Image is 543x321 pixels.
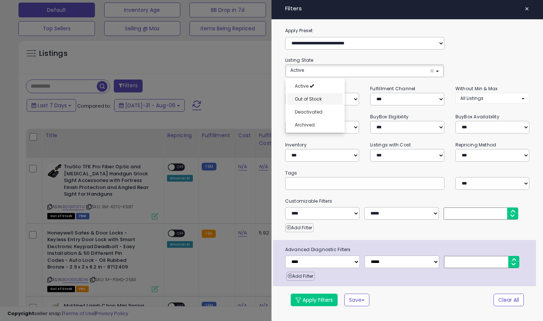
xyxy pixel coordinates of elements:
small: Listings with Cost [370,142,411,148]
label: Apply Preset: [280,27,535,35]
small: BuyBox Eligibility [370,114,409,120]
span: Archived [295,122,315,128]
span: Active [290,67,304,73]
small: Repricing [285,85,307,92]
small: Inventory [285,142,307,148]
small: BuyBox Availability [455,114,499,120]
span: Deactivated [295,109,322,115]
small: Listing State [285,57,314,63]
button: Add Filter [286,272,315,281]
small: Tags [280,169,535,177]
h4: Filters [285,6,530,12]
small: Repricing Method [455,142,496,148]
span: × [430,67,434,75]
small: Fulfillment Channel [370,85,415,92]
small: Customizable Filters [280,197,535,205]
span: Advanced Diagnostic Filters [280,246,536,254]
small: Current Listed Price [285,114,329,120]
button: Active × [286,65,444,77]
button: Save [344,294,369,306]
button: All Listings [455,93,530,104]
button: Apply Filters [291,294,338,306]
span: All Listings [460,95,484,101]
span: × [525,4,529,14]
button: Add Filter [285,223,314,232]
span: Out of Stock [295,96,322,102]
button: × [522,4,532,14]
small: Without Min & Max [455,85,498,92]
span: Active [295,83,308,89]
button: Clear All [494,294,524,306]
